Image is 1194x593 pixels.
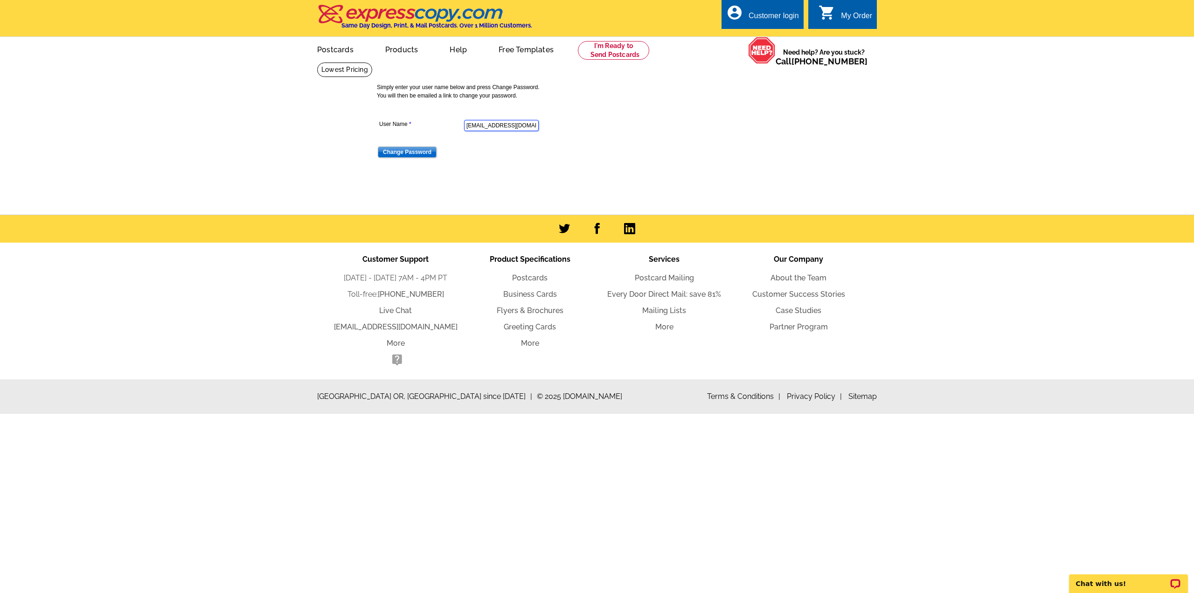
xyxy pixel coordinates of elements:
a: Postcards [302,38,368,60]
a: Customer Success Stories [752,290,845,299]
a: Every Door Direct Mail: save 81% [607,290,721,299]
a: More [655,322,673,331]
a: [PHONE_NUMBER] [791,56,868,66]
label: User Name [379,120,463,128]
a: [EMAIL_ADDRESS][DOMAIN_NAME] [334,322,458,331]
span: [GEOGRAPHIC_DATA] OR, [GEOGRAPHIC_DATA] since [DATE] [317,391,532,402]
a: Free Templates [484,38,569,60]
a: About the Team [771,273,826,282]
a: Mailing Lists [642,306,686,315]
img: help [748,37,776,64]
a: Privacy Policy [787,392,842,401]
a: Live Chat [379,306,412,315]
a: Partner Program [770,322,828,331]
span: Need help? Are you stuck? [776,48,872,66]
h4: Same Day Design, Print, & Mail Postcards. Over 1 Million Customers. [341,22,532,29]
li: [DATE] - [DATE] 7AM - 4PM PT [328,272,463,284]
a: More [521,339,539,348]
a: Help [435,38,482,60]
a: Postcards [512,273,548,282]
p: Simply enter your user name below and press Change Password. You will then be emailed a link to c... [377,83,825,100]
div: My Order [841,12,872,25]
i: account_circle [726,4,743,21]
span: Our Company [774,255,823,264]
iframe: LiveChat chat widget [1063,564,1194,593]
input: Change Password [378,147,437,158]
div: Customer login [749,12,799,25]
a: Products [370,38,433,60]
a: Terms & Conditions [707,392,780,401]
a: Business Cards [503,290,557,299]
a: Case Studies [776,306,821,315]
a: Flyers & Brochures [497,306,563,315]
span: Call [776,56,868,66]
i: shopping_cart [819,4,835,21]
a: account_circle Customer login [726,10,799,22]
a: Same Day Design, Print, & Mail Postcards. Over 1 Million Customers. [317,11,532,29]
span: Services [649,255,680,264]
span: Customer Support [362,255,429,264]
a: Greeting Cards [504,322,556,331]
a: More [387,339,405,348]
span: © 2025 [DOMAIN_NAME] [537,391,622,402]
span: Product Specifications [490,255,570,264]
li: Toll-free: [328,289,463,300]
a: shopping_cart My Order [819,10,872,22]
a: Postcard Mailing [635,273,694,282]
a: [PHONE_NUMBER] [378,290,444,299]
a: Sitemap [848,392,877,401]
